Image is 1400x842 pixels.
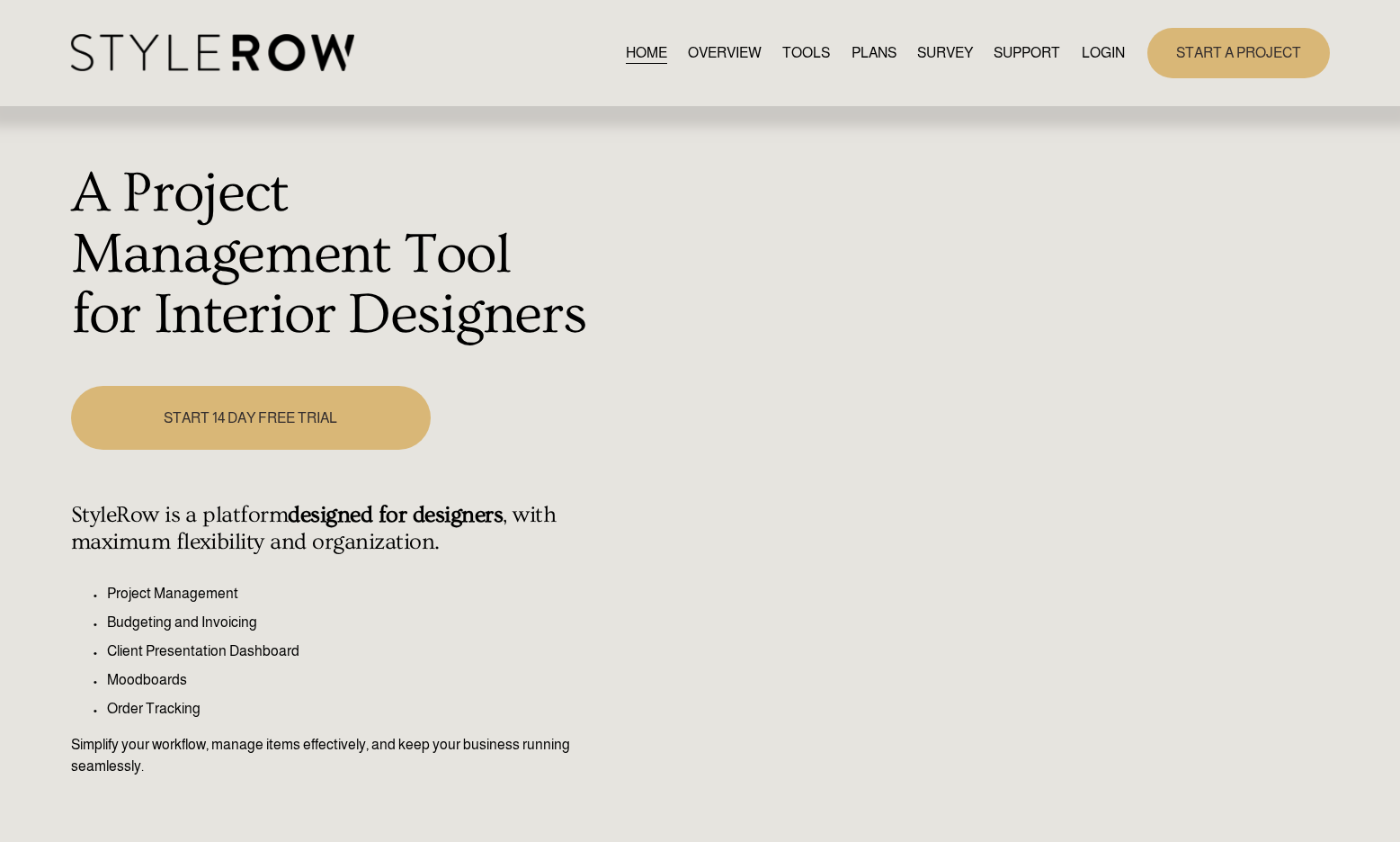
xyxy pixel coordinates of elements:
p: Budgeting and Invoicing [107,612,590,633]
a: HOME [626,40,667,65]
a: OVERVIEW [688,40,762,65]
a: LOGIN [1082,40,1125,65]
a: START 14 DAY FREE TRIAL [71,386,431,450]
strong: designed for designers [288,502,503,528]
p: Project Management [107,583,590,605]
a: START A PROJECT [1147,28,1330,77]
h4: StyleRow is a platform , with maximum flexibility and organization. [71,502,590,556]
p: Client Presentation Dashboard [107,640,590,662]
p: Simplify your workflow, manage items effectively, and keep your business running seamlessly. [71,734,590,777]
img: StyleRow [71,34,354,71]
h1: A Project Management Tool for Interior Designers [71,164,590,346]
a: PLANS [852,40,896,65]
a: SURVEY [917,40,973,65]
a: folder dropdown [994,40,1060,65]
p: Moodboards [107,669,590,691]
p: Order Tracking [107,698,590,720]
span: SUPPORT [994,42,1060,64]
a: TOOLS [782,40,830,65]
